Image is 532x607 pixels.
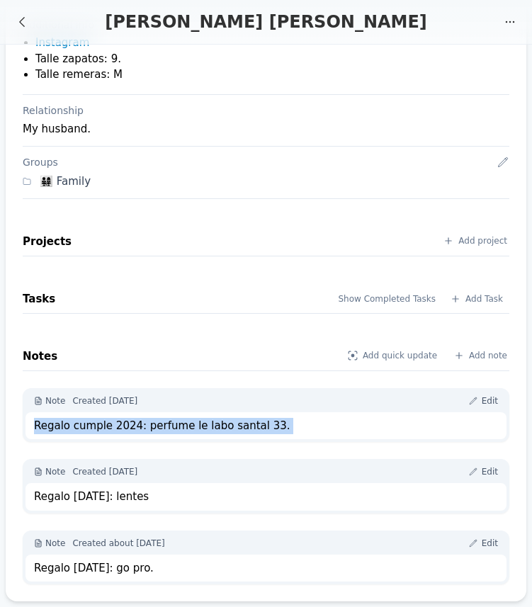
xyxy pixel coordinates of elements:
a: Edit [469,466,498,477]
div: Groups [23,155,58,169]
p: Note [45,466,65,477]
a: Add Task [443,288,509,310]
li: Talle zapatos: 9. [35,51,509,67]
span: Edit [482,466,498,477]
span: Edit [482,395,498,407]
p: Note [45,538,65,549]
h2: Projects [23,233,72,250]
h2: Notes [23,348,57,365]
span: translation missing: en.contacts.tasks.index.add_task [465,294,503,304]
a: Add project [436,230,514,251]
span: Add quick update [363,350,437,361]
h2: Tasks [23,290,55,307]
span: Created [DATE] [72,396,137,406]
span: translation missing: en.contacts.tasks.index.show_completed_tasks, count: 1 [338,294,436,304]
li: Talle remeras: M [35,67,509,83]
a: Show Completed Tasks [332,288,442,310]
div: Relationship [23,103,509,118]
a: Edit [469,538,498,549]
span: Created about [DATE] [72,538,164,548]
div: Regalo cumple 2024: perfume le labo santal 33. [34,418,498,434]
span: Add project [458,235,507,246]
a: 👨‍👩‍👧‍👧 Family [17,169,96,194]
div: My husband. [23,120,509,137]
a: Add note [447,345,514,366]
span: Created [DATE] [72,467,137,477]
div: [PERSON_NAME] [PERSON_NAME] [37,11,495,33]
span: Edit [482,538,498,549]
a: Edit [469,395,498,407]
p: Note [45,395,65,407]
div: Regalo [DATE]: go pro. [34,560,498,577]
a: Add quick update [341,345,443,366]
span: Add note [469,350,507,361]
div: 👨‍👩‍👧‍👧 Family [40,173,91,190]
div: Regalo [DATE]: lentes [34,489,498,505]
